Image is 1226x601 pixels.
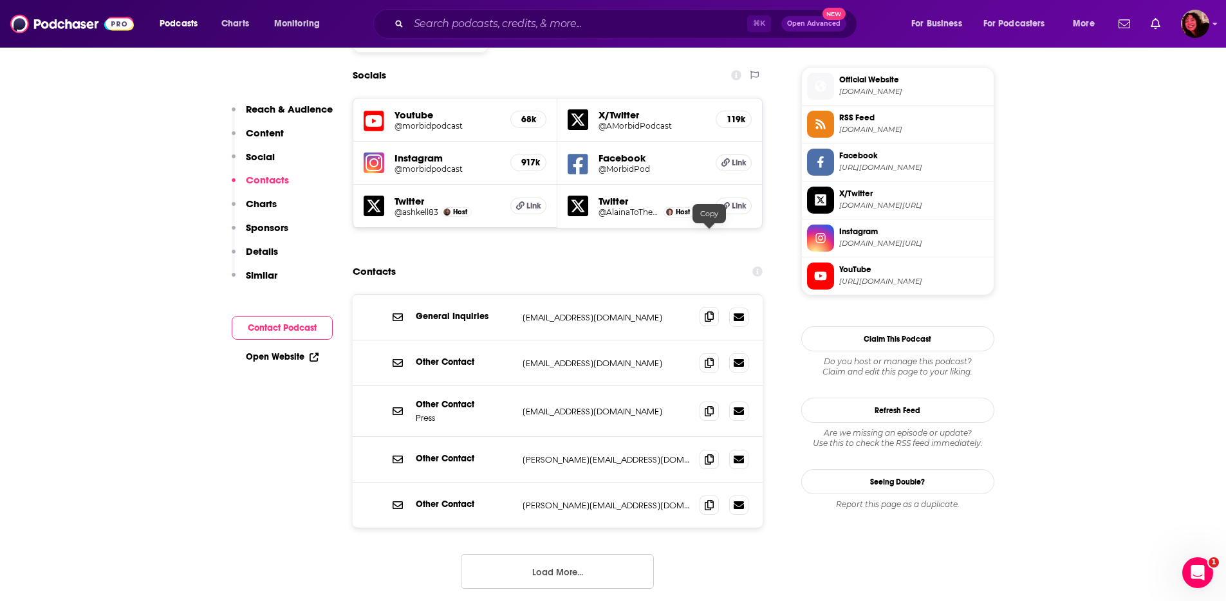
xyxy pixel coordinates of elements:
button: Details [232,245,278,269]
img: Ashleigh Kelley [443,208,450,216]
a: YouTube[URL][DOMAIN_NAME] [807,263,989,290]
button: open menu [975,14,1064,34]
a: @MorbidPod [599,164,705,174]
a: Open Website [246,351,319,362]
h5: 68k [521,114,535,125]
span: More [1073,15,1095,33]
a: @ashkell83 [395,207,438,217]
span: Charts [221,15,249,33]
h5: Youtube [395,109,501,121]
span: Facebook [839,150,989,162]
button: Sponsors [232,221,288,245]
span: Link [732,201,747,211]
p: Other Contact [416,356,512,367]
span: ⌘ K [747,15,771,32]
img: Podchaser - Follow, Share and Rate Podcasts [10,12,134,36]
button: open menu [151,14,214,34]
p: [EMAIL_ADDRESS][DOMAIN_NAME] [523,406,690,417]
p: Other Contact [416,499,512,510]
img: iconImage [364,153,384,173]
div: Claim and edit this page to your liking. [801,356,994,377]
a: RSS Feed[DOMAIN_NAME] [807,111,989,138]
button: open menu [1064,14,1111,34]
span: For Business [911,15,962,33]
span: twitter.com/AMorbidPodcast [839,201,989,210]
span: wondery.com [839,87,989,97]
p: [PERSON_NAME][EMAIL_ADDRESS][DOMAIN_NAME] [523,500,690,511]
p: General Inquiries [416,311,512,322]
button: Show profile menu [1181,10,1209,38]
p: [EMAIL_ADDRESS][DOMAIN_NAME] [523,358,690,369]
img: Alaina Urquhart [666,208,673,216]
p: Content [246,127,284,139]
button: Social [232,151,275,174]
span: X/Twitter [839,188,989,199]
span: Logged in as Kathryn-Musilek [1181,10,1209,38]
h2: Contacts [353,259,396,284]
a: Link [716,154,752,171]
button: Charts [232,198,277,221]
p: [PERSON_NAME][EMAIL_ADDRESS][DOMAIN_NAME] [523,454,690,465]
span: Host [453,208,467,216]
p: Other Contact [416,399,512,410]
h5: Facebook [599,152,705,164]
a: @morbidpodcast [395,121,501,131]
a: @morbidpodcast [395,164,501,174]
div: Report this page as a duplicate. [801,499,994,510]
h5: 119k [727,114,741,125]
span: For Podcasters [983,15,1045,33]
p: Sponsors [246,221,288,234]
a: Seeing Double? [801,469,994,494]
span: Host [676,208,690,216]
button: Refresh Feed [801,398,994,423]
span: Open Advanced [787,21,841,27]
span: https://www.youtube.com/@morbidpodcast [839,277,989,286]
div: Search podcasts, credits, & more... [385,9,869,39]
span: Official Website [839,74,989,86]
h5: Instagram [395,152,501,164]
button: open menu [265,14,337,34]
button: Claim This Podcast [801,326,994,351]
input: Search podcasts, credits, & more... [409,14,747,34]
button: Reach & Audience [232,103,333,127]
button: Content [232,127,284,151]
span: Do you host or manage this podcast? [801,356,994,367]
a: Link [510,198,546,214]
button: Contacts [232,174,289,198]
span: Link [526,201,541,211]
h5: Twitter [395,195,501,207]
a: @AlainaToTheMax [599,207,660,217]
a: Charts [213,14,257,34]
button: Load More... [461,554,654,589]
span: Monitoring [274,15,320,33]
span: RSS Feed [839,112,989,124]
span: Podcasts [160,15,198,33]
span: 1 [1209,557,1219,568]
span: New [822,8,846,20]
span: https://www.facebook.com/MorbidPod [839,163,989,172]
iframe: Intercom live chat [1182,557,1213,588]
p: Reach & Audience [246,103,333,115]
span: rss.art19.com [839,125,989,134]
p: Details [246,245,278,257]
div: Copy [692,204,726,223]
a: X/Twitter[DOMAIN_NAME][URL] [807,187,989,214]
p: Press [416,412,512,423]
button: Contact Podcast [232,316,333,340]
h5: Twitter [599,195,705,207]
button: Open AdvancedNew [781,16,846,32]
h5: X/Twitter [599,109,705,121]
span: instagram.com/morbidpodcast [839,239,989,248]
h5: @AMorbidPodcast [599,121,705,131]
a: Facebook[URL][DOMAIN_NAME] [807,149,989,176]
h2: Socials [353,63,386,88]
p: Charts [246,198,277,210]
